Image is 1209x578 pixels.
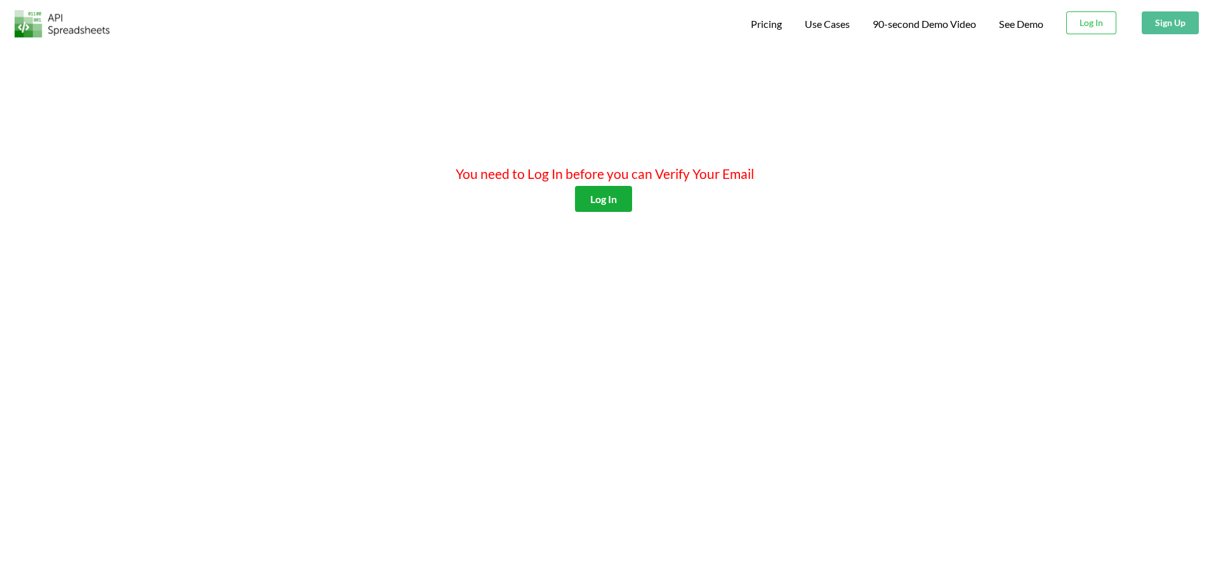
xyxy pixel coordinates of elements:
button: Log In [1066,11,1116,34]
h4: You need to Log In before you can Verify Your Email [182,166,1028,181]
span: Use Cases [805,18,850,30]
span: Pricing [751,18,782,30]
span: 90-second Demo Video [873,19,976,29]
button: Log In [575,186,632,212]
a: See Demo [999,18,1043,31]
button: Sign Up [1142,11,1199,34]
img: Logo.png [15,10,110,37]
